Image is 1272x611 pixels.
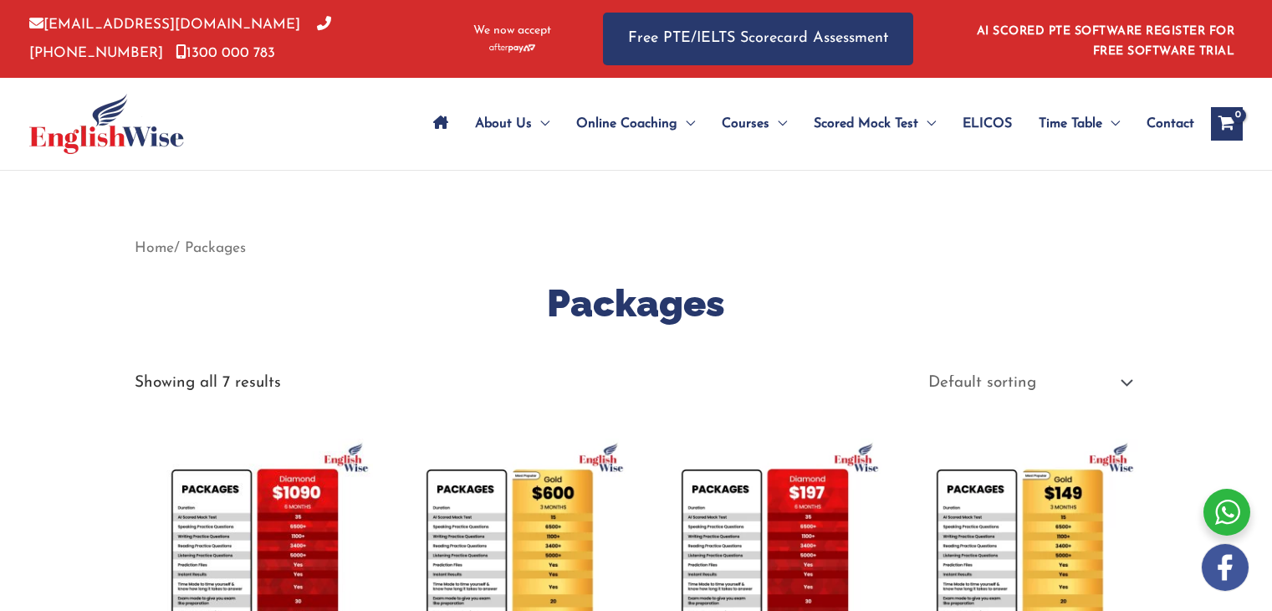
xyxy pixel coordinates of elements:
a: AI SCORED PTE SOFTWARE REGISTER FOR FREE SOFTWARE TRIAL [977,25,1235,58]
p: Showing all 7 results [135,375,281,391]
a: 1300 000 783 [176,46,275,60]
span: Menu Toggle [918,95,936,153]
select: Shop order [915,367,1137,399]
nav: Site Navigation: Main Menu [420,95,1194,153]
a: Home [135,241,174,255]
span: About Us [475,95,532,153]
a: ELICOS [949,95,1025,153]
span: Scored Mock Test [814,95,918,153]
span: Time Table [1039,95,1102,153]
a: Free PTE/IELTS Scorecard Assessment [603,13,913,65]
a: [EMAIL_ADDRESS][DOMAIN_NAME] [29,18,300,32]
aside: Header Widget 1 [967,12,1243,66]
h1: Packages [135,277,1138,330]
span: Online Coaching [576,95,677,153]
a: Online CoachingMenu Toggle [563,95,708,153]
nav: Breadcrumb [135,234,1138,262]
span: We now accept [473,23,551,39]
img: white-facebook.png [1202,544,1249,591]
a: CoursesMenu Toggle [708,95,800,153]
span: Contact [1147,95,1194,153]
span: Courses [722,95,769,153]
span: Menu Toggle [1102,95,1120,153]
span: Menu Toggle [532,95,549,153]
a: Contact [1133,95,1194,153]
a: Time TableMenu Toggle [1025,95,1133,153]
img: cropped-ew-logo [29,94,184,154]
a: Scored Mock TestMenu Toggle [800,95,949,153]
a: About UsMenu Toggle [462,95,563,153]
a: [PHONE_NUMBER] [29,18,331,59]
img: Afterpay-Logo [489,44,535,53]
span: Menu Toggle [769,95,787,153]
span: Menu Toggle [677,95,695,153]
span: ELICOS [963,95,1012,153]
a: View Shopping Cart, empty [1211,107,1243,141]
